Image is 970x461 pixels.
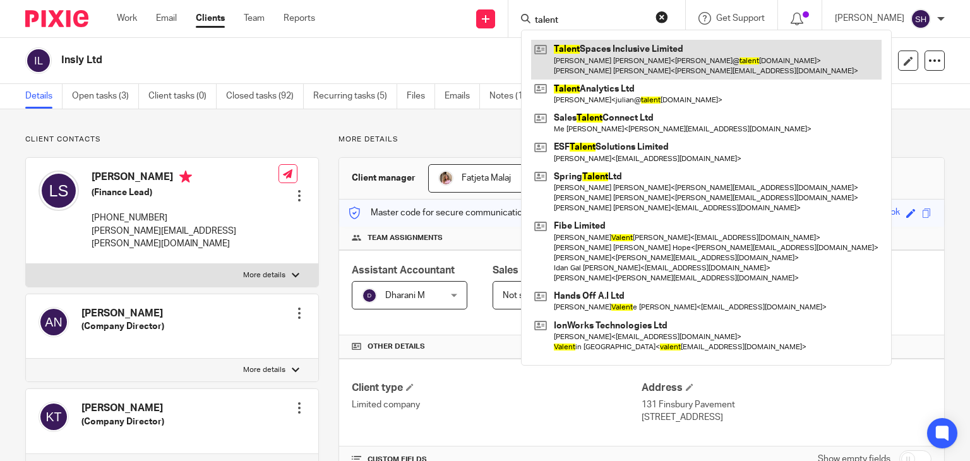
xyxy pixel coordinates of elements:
span: Dharani M [385,291,425,300]
span: Other details [368,342,425,352]
h4: [PERSON_NAME] [81,402,164,415]
span: Get Support [716,14,765,23]
p: Master code for secure communications and files [349,207,566,219]
a: Files [407,84,435,109]
h4: Address [642,381,931,395]
i: Primary [179,171,192,183]
p: More details [243,365,285,375]
p: [PERSON_NAME] [835,12,904,25]
a: Recurring tasks (5) [313,84,397,109]
h3: Client manager [352,172,416,184]
input: Search [534,15,647,27]
img: svg%3E [39,171,79,211]
span: Assistant Accountant [352,265,455,275]
p: More details [338,135,945,145]
img: svg%3E [911,9,931,29]
a: Work [117,12,137,25]
a: Team [244,12,265,25]
h2: Insly Ltd [61,54,631,67]
h5: (Company Director) [81,320,164,333]
img: svg%3E [362,288,377,303]
img: Pixie [25,10,88,27]
img: svg%3E [39,307,69,337]
p: 131 Finsbury Pavement [642,398,931,411]
h4: [PERSON_NAME] [92,171,278,186]
span: Sales Person [493,265,555,275]
a: Details [25,84,63,109]
img: MicrosoftTeams-image%20(5).png [438,171,453,186]
p: [PHONE_NUMBER] [92,212,278,224]
p: Client contacts [25,135,319,145]
span: Not selected [503,291,554,300]
button: Clear [656,11,668,23]
h4: Client type [352,381,642,395]
a: Clients [196,12,225,25]
a: Email [156,12,177,25]
h5: (Finance Lead) [92,186,278,199]
a: Open tasks (3) [72,84,139,109]
div: better-aqua-wavy-book [808,206,900,220]
p: [PERSON_NAME][EMAIL_ADDRESS][PERSON_NAME][DOMAIN_NAME] [92,225,278,251]
h5: (Company Director) [81,416,164,428]
a: Notes (1) [489,84,536,109]
p: [STREET_ADDRESS] [642,411,931,424]
span: Team assignments [368,233,443,243]
a: Closed tasks (92) [226,84,304,109]
p: More details [243,270,285,280]
span: Fatjeta Malaj [462,174,511,183]
img: svg%3E [25,47,52,74]
h4: [PERSON_NAME] [81,307,164,320]
img: svg%3E [39,402,69,432]
a: Client tasks (0) [148,84,217,109]
a: Emails [445,84,480,109]
a: Reports [284,12,315,25]
p: Limited company [352,398,642,411]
